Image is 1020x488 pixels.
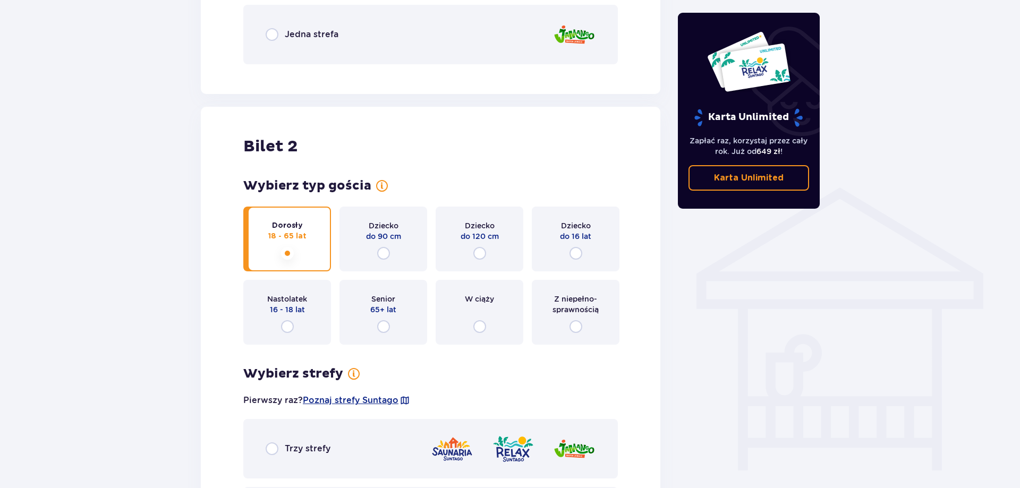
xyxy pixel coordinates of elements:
[461,231,499,242] span: do 120 cm
[688,135,810,157] p: Zapłać raz, korzystaj przez cały rok. Już od !
[370,304,396,315] span: 65+ lat
[369,220,398,231] span: Dziecko
[561,220,591,231] span: Dziecko
[553,434,596,464] img: Jamango
[371,294,395,304] span: Senior
[272,220,303,231] span: Dorosły
[303,395,398,406] a: Poznaj strefy Suntago
[267,294,307,304] span: Nastolatek
[688,165,810,191] a: Karta Unlimited
[492,434,534,464] img: Relax
[285,29,338,40] span: Jedna strefa
[366,231,401,242] span: do 90 cm
[541,294,610,315] span: Z niepełno­sprawnością
[243,395,410,406] p: Pierwszy raz?
[268,231,307,242] span: 18 - 65 lat
[270,304,305,315] span: 16 - 18 lat
[693,108,804,127] p: Karta Unlimited
[560,231,591,242] span: do 16 lat
[243,136,297,157] h2: Bilet 2
[553,20,596,50] img: Jamango
[243,178,371,194] h3: Wybierz typ gościa
[707,31,791,92] img: Dwie karty całoroczne do Suntago z napisem 'UNLIMITED RELAX', na białym tle z tropikalnymi liśćmi...
[431,434,473,464] img: Saunaria
[285,443,330,455] span: Trzy strefy
[714,172,784,184] p: Karta Unlimited
[465,220,495,231] span: Dziecko
[465,294,494,304] span: W ciąży
[243,366,343,382] h3: Wybierz strefy
[756,147,780,156] span: 649 zł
